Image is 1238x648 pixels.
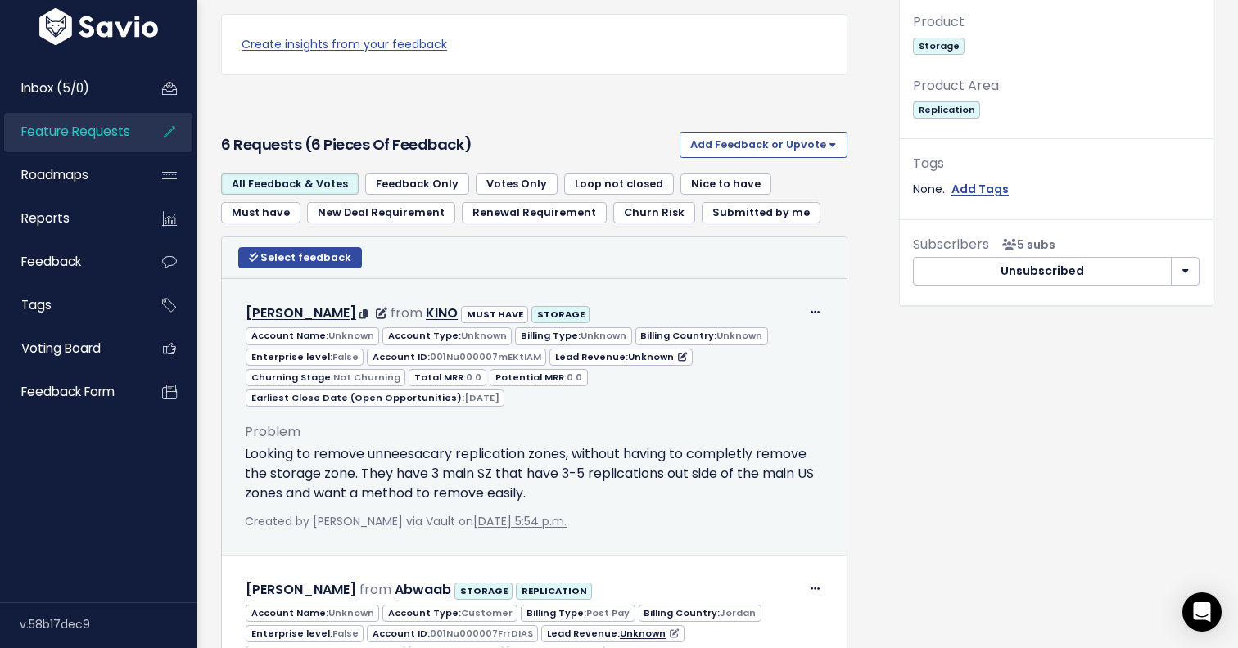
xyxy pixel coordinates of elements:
strong: STORAGE [460,584,508,597]
strong: STORAGE [537,308,585,321]
span: Problem [245,422,300,441]
div: None. [913,179,1200,200]
img: logo-white.9d6f32f41409.svg [35,8,162,45]
a: Voting Board [4,330,136,367]
span: [DATE] [464,391,499,404]
span: Lead Revenue: [549,349,692,366]
span: 0.0 [567,371,582,384]
a: Tags [4,286,136,324]
span: Account Type: [382,327,512,344]
span: Billing Country: [639,605,761,622]
span: Enterprise level: [246,625,364,642]
a: Must have [221,202,300,223]
strong: MUST HAVE [467,308,523,321]
span: <p><strong>Subscribers</strong><br><br> - David Panzalović<br> - Matt Lawson<br> - Kevin McGhee<b... [996,236,1055,253]
span: Feedback [21,253,81,270]
span: Account Name: [246,605,379,622]
a: All Feedback & Votes [221,173,359,195]
a: Feedback [4,243,136,281]
span: Account ID: [367,349,546,366]
a: Unknown [628,350,687,363]
a: Add Tags [951,179,1009,200]
span: Unknown [581,329,626,342]
span: Select feedback [260,250,351,264]
p: Looking to remove unneesacary replication zones, without having to completly remove the storage z... [245,444,824,503]
a: New Deal Requirement [307,202,455,223]
span: 0.0 [466,371,481,384]
span: Billing Country: [635,327,768,344]
span: Billing Type: [515,327,631,344]
a: Feature Requests [4,113,136,151]
a: [PERSON_NAME] [246,304,356,322]
div: Product [913,11,1200,34]
span: from [359,580,391,599]
a: [PERSON_NAME] [246,580,356,599]
strong: REPLICATION [522,584,587,597]
a: Roadmaps [4,156,136,194]
span: Unknown [328,329,374,342]
a: Reports [4,200,136,237]
span: 001Nu000007mEKtIAM [430,350,541,363]
span: Roadmaps [21,166,88,183]
a: Feedback form [4,373,136,411]
span: Post Pay [586,606,630,619]
a: KINO [426,304,458,322]
a: Nice to have [680,173,771,195]
span: Unknown [328,606,374,619]
div: v.58b17dec9 [20,603,197,646]
span: Earliest Close Date (Open Opportunities): [246,389,504,407]
span: Billing Type: [521,605,635,622]
a: Create insights from your feedback [242,34,827,55]
span: Inbox (5/0) [21,79,89,97]
div: Product Area [913,74,1200,98]
span: Jordan [720,606,756,619]
span: Potential MRR: [490,369,587,386]
a: Feedback Only [365,173,469,195]
span: Tags [21,296,52,313]
span: Total MRR: [409,369,486,386]
span: False [332,627,359,640]
span: Not Churning [333,371,400,384]
span: False [332,350,359,363]
div: Tags [913,152,1200,176]
div: Open Intercom Messenger [1182,592,1222,632]
span: Feedback form [21,383,115,400]
span: Unknown [716,329,762,342]
span: Account ID: [367,625,538,642]
span: Account Name: [246,327,379,344]
h3: 6 Requests (6 pieces of Feedback) [221,133,673,156]
span: Customer [461,606,513,619]
a: Loop not closed [564,173,674,195]
span: Subscribers [913,235,989,254]
span: Replication [913,101,980,119]
span: Account Type: [382,605,517,622]
button: Select feedback [238,247,362,268]
a: Renewal Requirement [462,202,607,223]
span: Created by [PERSON_NAME] via Vault on [245,513,567,529]
span: Feature Requests [21,123,130,140]
span: Churning Stage: [246,369,405,386]
a: Votes Only [476,173,558,195]
span: 001Nu000007FrrDIAS [430,627,533,640]
span: Storage [913,38,965,55]
a: Churn Risk [613,202,695,223]
a: Submitted by me [702,202,820,223]
button: Add Feedback or Upvote [680,132,847,158]
span: Enterprise level: [246,349,364,366]
a: Unknown [620,627,679,640]
a: [DATE] 5:54 p.m. [473,513,567,529]
span: from [391,304,422,322]
span: Voting Board [21,340,101,357]
span: Reports [21,209,70,227]
button: Unsubscribed [913,257,1172,286]
a: Inbox (5/0) [4,70,136,107]
span: Unknown [461,329,507,342]
span: Lead Revenue: [541,625,684,642]
a: Abwaab [395,580,451,599]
